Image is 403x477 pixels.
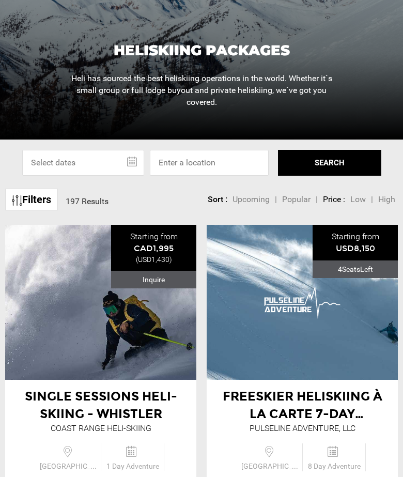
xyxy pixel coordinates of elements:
[338,265,342,273] span: 4
[25,389,177,421] span: Single Sessions Heli-Skiing - Whistler
[37,461,101,471] span: [GEOGRAPHIC_DATA]
[51,423,151,435] div: Coast Range Heli-Skiing
[130,232,178,241] span: Starting from
[239,461,302,471] span: [GEOGRAPHIC_DATA]
[208,194,227,206] li: Sort :
[22,150,144,176] input: Select dates
[303,461,365,471] span: 8 Day Adventure
[332,232,379,241] span: Starting from
[275,194,277,206] li: |
[357,265,360,273] span: s
[101,461,164,471] span: 1 Day Adventure
[316,194,318,206] li: |
[111,271,196,288] div: Inquire
[12,195,22,206] img: btn-icon.svg
[282,194,311,204] span: Popular
[66,196,109,206] span: 197 Results
[233,194,270,204] span: Upcoming
[350,194,366,204] span: Low
[278,150,381,176] button: SEARCH
[65,73,338,109] p: Heli has sourced the best heliskiing operations in the world. Whether it`s small group or full lo...
[65,43,338,58] h1: Heliskiing Packages
[150,150,269,176] input: Enter a location
[134,243,174,253] span: CAD1,995
[136,255,172,264] span: (USD1,430)
[336,243,375,253] span: USD8,150
[5,189,58,211] a: Filters
[371,194,373,206] li: |
[313,260,398,278] div: Seat Left
[378,194,395,204] span: High
[223,389,382,457] span: Freeskier Heliskiing À La Carte 7-Day Package - Early Season
[323,194,345,206] li: Price :
[250,423,355,435] div: Pulseline Adventure, LLC
[263,269,341,336] img: images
